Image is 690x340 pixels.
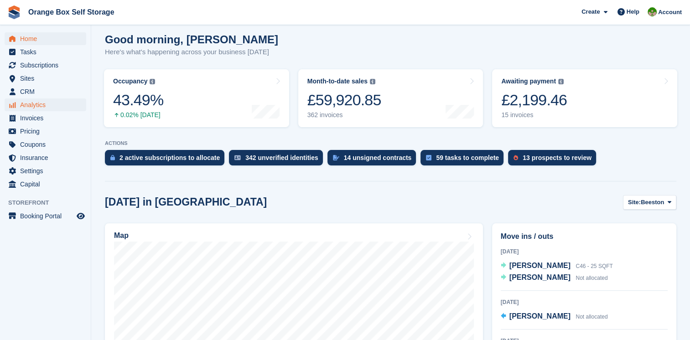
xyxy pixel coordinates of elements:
[245,154,318,161] div: 342 unverified identities
[113,111,163,119] div: 0.02% [DATE]
[509,312,571,320] span: [PERSON_NAME]
[234,155,241,160] img: verify_identity-adf6edd0f0f0b5bbfe63781bf79b02c33cf7c696d77639b501bdc392416b5a36.svg
[307,91,381,109] div: £59,920.85
[426,155,431,160] img: task-75834270c22a3079a89374b754ae025e5fb1db73e45f91037f5363f120a921f8.svg
[576,314,607,320] span: Not allocated
[104,69,289,127] a: Occupancy 43.49% 0.02% [DATE]
[523,154,591,161] div: 13 prospects to review
[641,198,664,207] span: Beeston
[628,198,641,207] span: Site:
[333,155,339,160] img: contract_signature_icon-13c848040528278c33f63329250d36e43548de30e8caae1d1a13099fd9432cc5.svg
[492,69,677,127] a: Awaiting payment £2,199.46 15 invoices
[7,5,21,19] img: stora-icon-8386f47178a22dfd0bd8f6a31ec36ba5ce8667c1dd55bd0f319d3a0aa187defe.svg
[114,232,129,240] h2: Map
[20,178,75,191] span: Capital
[20,32,75,45] span: Home
[105,140,676,146] p: ACTIONS
[229,150,327,170] a: 342 unverified identities
[5,72,86,85] a: menu
[105,150,229,170] a: 2 active subscriptions to allocate
[501,231,668,242] h2: Move ins / outs
[623,195,676,210] button: Site: Beeston
[509,273,571,281] span: [PERSON_NAME]
[501,272,608,284] a: [PERSON_NAME] Not allocated
[20,85,75,98] span: CRM
[110,155,115,160] img: active_subscription_to_allocate_icon-d502201f5373d7db506a760aba3b589e785aa758c864c3986d89f69b8ff3...
[75,211,86,222] a: Preview store
[20,138,75,151] span: Coupons
[558,79,564,84] img: icon-info-grey-7440780725fd019a000dd9b08b2336e03edf1995a4989e88bcd33f0948082b44.svg
[5,178,86,191] a: menu
[436,154,499,161] div: 59 tasks to complete
[5,151,86,164] a: menu
[501,311,608,323] a: [PERSON_NAME] Not allocated
[307,77,368,85] div: Month-to-date sales
[658,8,682,17] span: Account
[20,210,75,222] span: Booking Portal
[5,98,86,111] a: menu
[501,91,567,109] div: £2,199.46
[370,79,375,84] img: icon-info-grey-7440780725fd019a000dd9b08b2336e03edf1995a4989e88bcd33f0948082b44.svg
[5,32,86,45] a: menu
[576,275,607,281] span: Not allocated
[509,262,571,269] span: [PERSON_NAME]
[627,7,639,16] span: Help
[20,72,75,85] span: Sites
[105,33,278,46] h1: Good morning, [PERSON_NAME]
[508,150,601,170] a: 13 prospects to review
[501,247,668,256] div: [DATE]
[5,125,86,138] a: menu
[20,151,75,164] span: Insurance
[420,150,508,170] a: 59 tasks to complete
[5,59,86,72] a: menu
[501,111,567,119] div: 15 invoices
[501,298,668,306] div: [DATE]
[648,7,657,16] img: Eric Smith
[501,77,556,85] div: Awaiting payment
[514,155,518,160] img: prospect-51fa495bee0391a8d652442698ab0144808aea92771e9ea1ae160a38d050c398.svg
[113,91,163,109] div: 43.49%
[20,46,75,58] span: Tasks
[307,111,381,119] div: 362 invoices
[20,125,75,138] span: Pricing
[581,7,600,16] span: Create
[105,47,278,57] p: Here's what's happening across your business [DATE]
[119,154,220,161] div: 2 active subscriptions to allocate
[5,112,86,124] a: menu
[298,69,483,127] a: Month-to-date sales £59,920.85 362 invoices
[20,112,75,124] span: Invoices
[25,5,118,20] a: Orange Box Self Storage
[113,77,147,85] div: Occupancy
[5,210,86,222] a: menu
[8,198,91,207] span: Storefront
[501,260,613,272] a: [PERSON_NAME] C46 - 25 SQFT
[344,154,412,161] div: 14 unsigned contracts
[105,196,267,208] h2: [DATE] in [GEOGRAPHIC_DATA]
[20,165,75,177] span: Settings
[327,150,421,170] a: 14 unsigned contracts
[20,98,75,111] span: Analytics
[5,165,86,177] a: menu
[5,46,86,58] a: menu
[576,263,612,269] span: C46 - 25 SQFT
[20,59,75,72] span: Subscriptions
[5,85,86,98] a: menu
[150,79,155,84] img: icon-info-grey-7440780725fd019a000dd9b08b2336e03edf1995a4989e88bcd33f0948082b44.svg
[5,138,86,151] a: menu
